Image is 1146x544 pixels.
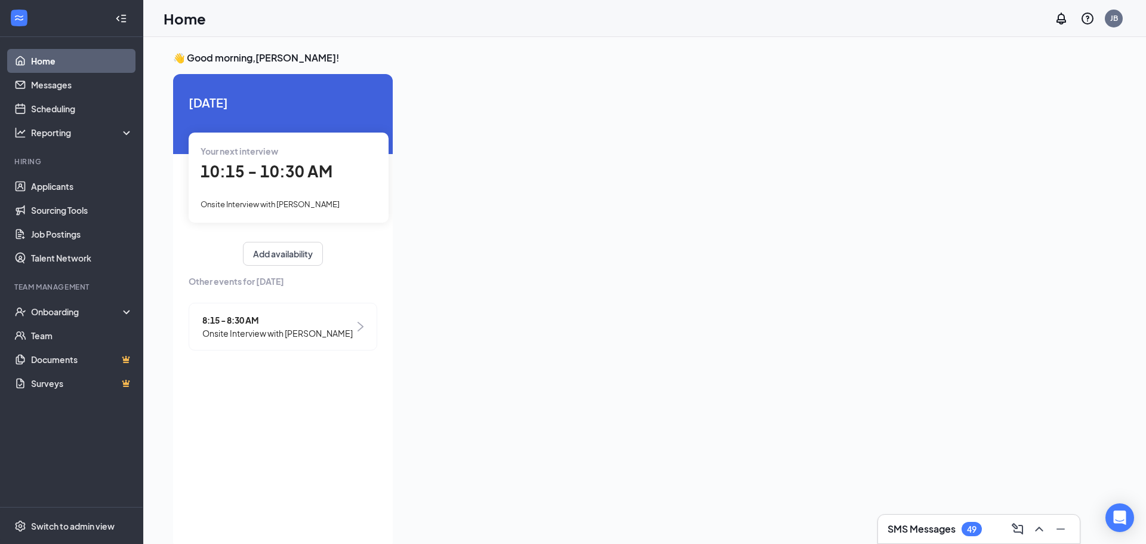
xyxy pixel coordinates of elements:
button: ChevronUp [1030,520,1049,539]
div: Team Management [14,282,131,292]
a: Scheduling [31,97,133,121]
h3: 👋 Good morning, [PERSON_NAME] ! [173,51,1071,64]
span: Other events for [DATE] [189,275,377,288]
a: Applicants [31,174,133,198]
div: Switch to admin view [31,520,115,532]
svg: Settings [14,520,26,532]
div: Reporting [31,127,134,139]
svg: Notifications [1054,11,1068,26]
span: Onsite Interview with [PERSON_NAME] [201,199,340,209]
h1: Home [164,8,206,29]
h3: SMS Messages [888,523,956,536]
svg: Minimize [1053,522,1068,536]
a: Job Postings [31,222,133,246]
span: Onsite Interview with [PERSON_NAME] [202,327,353,340]
div: JB [1110,13,1118,23]
svg: UserCheck [14,306,26,318]
svg: WorkstreamLogo [13,12,25,24]
svg: Analysis [14,127,26,139]
a: Messages [31,73,133,97]
svg: ChevronUp [1032,522,1046,536]
button: Add availability [243,242,323,266]
svg: ComposeMessage [1011,522,1025,536]
a: Team [31,324,133,348]
span: Your next interview [201,146,278,156]
a: Sourcing Tools [31,198,133,222]
div: Hiring [14,156,131,167]
span: 8:15 - 8:30 AM [202,314,353,327]
div: Onboarding [31,306,123,318]
div: Open Intercom Messenger [1105,503,1134,532]
svg: Collapse [115,13,127,24]
span: [DATE] [189,93,377,112]
a: Home [31,49,133,73]
button: ComposeMessage [1008,520,1027,539]
a: SurveysCrown [31,371,133,395]
button: Minimize [1051,520,1070,539]
a: DocumentsCrown [31,348,133,371]
svg: QuestionInfo [1080,11,1095,26]
span: 10:15 - 10:30 AM [201,161,332,181]
div: 49 [967,524,976,534]
a: Talent Network [31,246,133,270]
